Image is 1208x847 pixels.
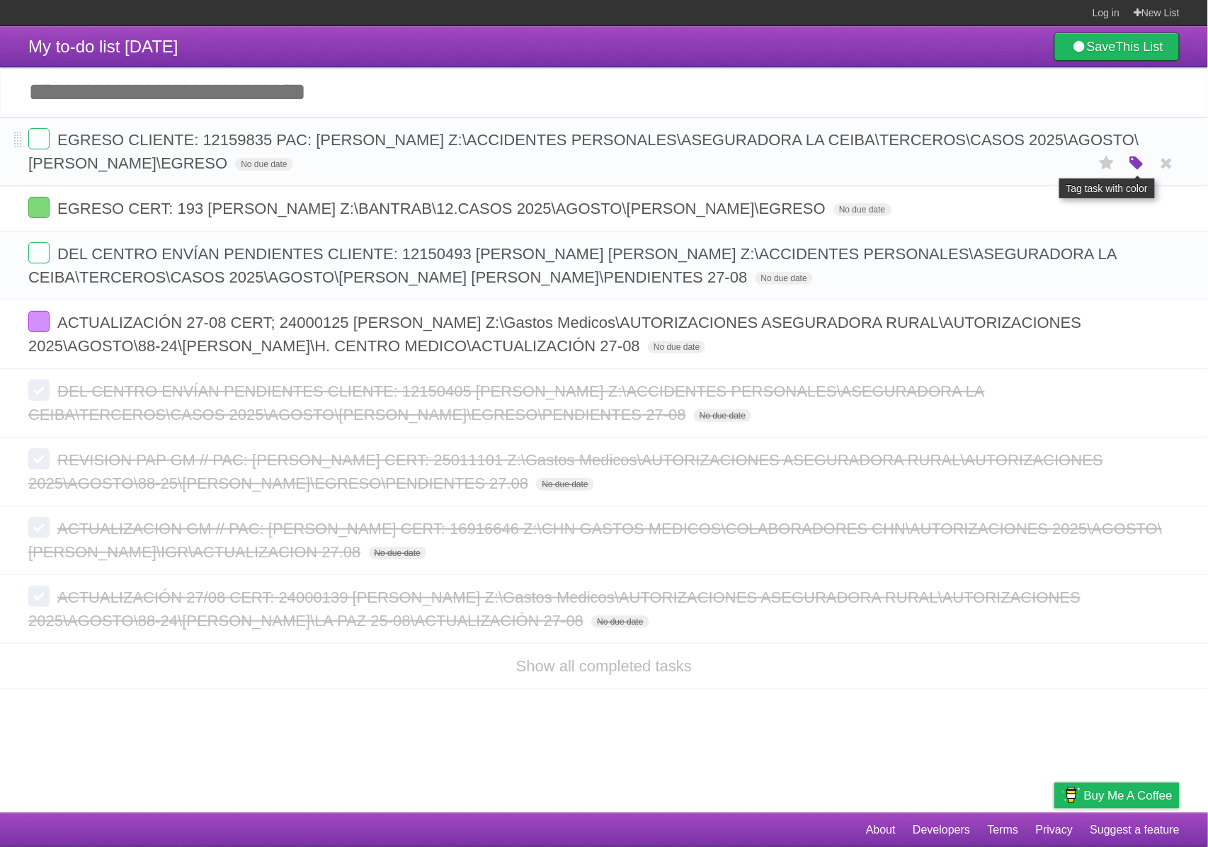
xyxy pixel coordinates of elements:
span: No due date [591,615,649,628]
span: Buy me a coffee [1084,783,1173,808]
label: Done [28,586,50,607]
span: No due date [648,341,705,353]
span: DEL CENTRO ENVÍAN PENDIENTES CLIENTE: 12150493 [PERSON_NAME] [PERSON_NAME] Z:\ACCIDENTES PERSONAL... [28,245,1117,286]
span: EGRESO CERT: 193 [PERSON_NAME] Z:\BANTRAB\12.CASOS 2025\AGOSTO\[PERSON_NAME]\EGRESO [57,200,829,217]
span: No due date [536,478,593,491]
img: Buy me a coffee [1061,783,1081,807]
span: ACTUALIZACIÓN 27-08 CERT; 24000125 [PERSON_NAME] Z:\Gastos Medicos\AUTORIZACIONES ASEGURADORA RUR... [28,314,1081,355]
a: Buy me a coffee [1054,783,1180,809]
a: Developers [913,817,970,843]
a: Show all completed tasks [516,657,692,675]
span: ACTUALIZACIÓN 27/08 CERT: 24000139 [PERSON_NAME] Z:\Gastos Medicos\AUTORIZACIONES ASEGURADORA RUR... [28,589,1081,630]
label: Done [28,311,50,332]
a: About [866,817,896,843]
span: REVISION PAP GM // PAC: [PERSON_NAME] CERT: 25011101 Z:\Gastos Medicos\AUTORIZACIONES ASEGURADORA... [28,451,1103,492]
label: Star task [1093,152,1120,175]
b: This List [1116,40,1163,54]
a: SaveThis List [1054,33,1180,61]
span: ACTUALIZACION GM // PAC: [PERSON_NAME] CERT: 16916646 Z:\CHN GASTOS MEDICOS\COLABORADORES CHN\AUT... [28,520,1162,561]
label: Done [28,517,50,538]
a: Terms [988,817,1019,843]
span: No due date [694,409,751,422]
span: DEL CENTRO ENVÍAN PENDIENTES CLIENTE: 12150405 [PERSON_NAME] Z:\ACCIDENTES PERSONALES\ASEGURADORA... [28,382,985,423]
label: Done [28,242,50,263]
label: Done [28,380,50,401]
label: Done [28,448,50,470]
span: No due date [369,547,426,559]
label: Done [28,197,50,218]
span: EGRESO CLIENTE: 12159835 PAC: [PERSON_NAME] Z:\ACCIDENTES PERSONALES\ASEGURADORA LA CEIBA\TERCERO... [28,131,1139,172]
a: Privacy [1036,817,1073,843]
a: Suggest a feature [1090,817,1180,843]
span: No due date [756,272,813,285]
span: No due date [235,158,292,171]
label: Done [28,128,50,149]
span: My to-do list [DATE] [28,37,178,56]
span: No due date [833,203,891,216]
